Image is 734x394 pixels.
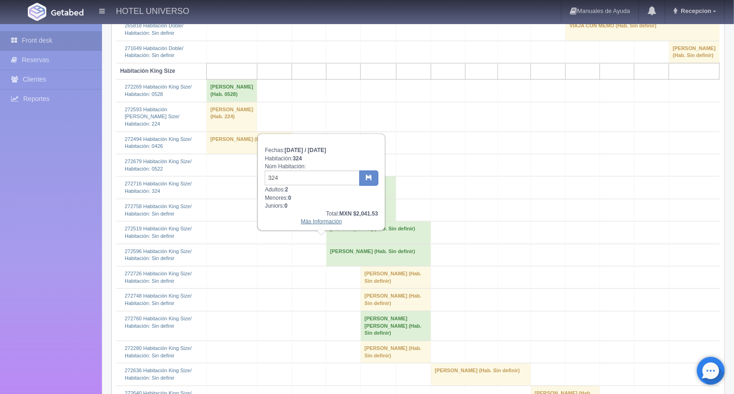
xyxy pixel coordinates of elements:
[125,271,191,284] a: 272726 Habitación King Size/Habitación: Sin definir
[265,171,360,185] input: Sin definir
[258,134,384,230] div: Fechas: Habitación: Núm Habitación: Adultos: Menores: Juniors:
[125,293,191,306] a: 272748 Habitación King Size/Habitación: Sin definir
[125,159,191,172] a: 272679 Habitación King Size/Habitación: 0522
[326,244,431,266] td: [PERSON_NAME] (Hab. Sin definir)
[265,210,378,218] div: Total:
[566,19,720,41] td: VIAJA CON MEMO (Hab. Sin definir)
[206,80,257,102] td: [PERSON_NAME] (Hab. 0528)
[339,210,378,217] b: MXN $2,041.53
[361,311,431,341] td: [PERSON_NAME] [PERSON_NAME] (Hab. Sin definir)
[125,226,191,239] a: 272519 Habitación King Size/Habitación: Sin definir
[125,107,179,127] a: 272593 Habitación [PERSON_NAME] Size/Habitación: 224
[120,68,175,74] b: Habitación King Size
[361,289,431,311] td: [PERSON_NAME] (Hab. Sin definir)
[125,345,191,358] a: 272280 Habitación King Size/Habitación: Sin definir
[431,363,530,386] td: [PERSON_NAME] (Hab. Sin definir)
[125,45,184,58] a: 271649 Habitación Doble/Habitación: Sin definir
[125,84,191,97] a: 272269 Habitación King Size/Habitación: 0528
[206,132,292,154] td: [PERSON_NAME] (Hab. 0426)
[285,186,288,193] b: 2
[125,203,191,216] a: 272758 Habitación King Size/Habitación: Sin definir
[361,267,431,289] td: [PERSON_NAME] (Hab. Sin definir)
[284,203,287,209] b: 0
[125,136,191,149] a: 272494 Habitación King Size/Habitación: 0426
[288,195,291,201] b: 0
[125,316,191,329] a: 272760 Habitación King Size/Habitación: Sin definir
[293,155,302,162] b: 324
[285,147,326,153] b: [DATE] / [DATE]
[206,102,257,132] td: [PERSON_NAME] (Hab. 224)
[679,7,712,14] span: Recepcion
[326,222,431,244] td: [PERSON_NAME] (Hab. Sin definir)
[301,218,342,225] a: Más Información
[669,41,720,63] td: [PERSON_NAME] (Hab. Sin definir)
[125,248,191,261] a: 272596 Habitación King Size/Habitación: Sin definir
[361,341,431,363] td: [PERSON_NAME] (Hab. Sin definir)
[51,9,83,16] img: Getabed
[125,181,191,194] a: 272716 Habitación King Size/Habitación: 324
[28,3,46,21] img: Getabed
[125,368,191,381] a: 272636 Habitación King Size/Habitación: Sin definir
[116,5,189,16] h4: HOTEL UNIVERSO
